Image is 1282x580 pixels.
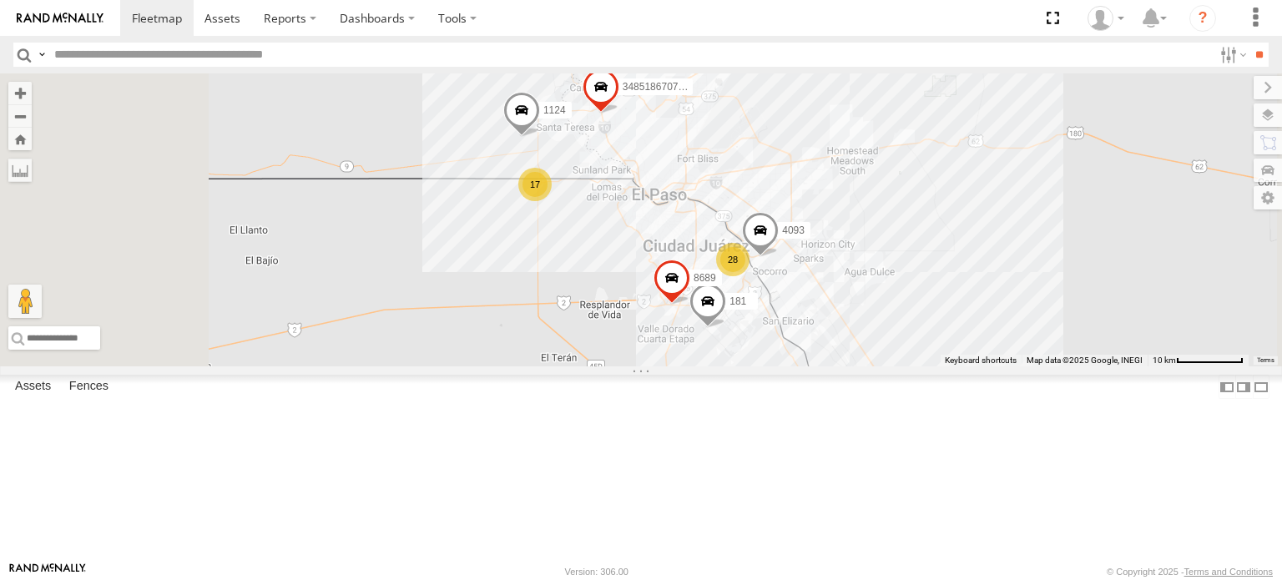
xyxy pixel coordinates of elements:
button: Map Scale: 10 km per 77 pixels [1148,355,1249,366]
label: Measure [8,159,32,182]
span: 3485186707B8 [623,80,690,92]
label: Map Settings [1254,186,1282,209]
span: 1124 [543,104,566,116]
i: ? [1189,5,1216,32]
span: 10 km [1153,356,1176,365]
a: Terms and Conditions [1184,567,1273,577]
button: Keyboard shortcuts [945,355,1017,366]
label: Assets [7,376,59,399]
span: 181 [729,295,746,307]
div: foxconn f [1082,6,1130,31]
div: Version: 306.00 [565,567,628,577]
span: 8689 [694,272,716,284]
button: Drag Pegman onto the map to open Street View [8,285,42,318]
label: Hide Summary Table [1253,375,1269,399]
label: Dock Summary Table to the Left [1219,375,1235,399]
button: Zoom in [8,82,32,104]
img: rand-logo.svg [17,13,103,24]
button: Zoom Home [8,128,32,150]
span: 4093 [782,224,805,236]
a: Visit our Website [9,563,86,580]
div: © Copyright 2025 - [1107,567,1273,577]
div: 28 [716,243,750,276]
a: Terms (opens in new tab) [1257,357,1274,364]
label: Fences [61,376,117,399]
label: Search Filter Options [1214,43,1249,67]
label: Search Query [35,43,48,67]
div: 17 [518,168,552,201]
label: Dock Summary Table to the Right [1235,375,1252,399]
span: Map data ©2025 Google, INEGI [1027,356,1143,365]
button: Zoom out [8,104,32,128]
